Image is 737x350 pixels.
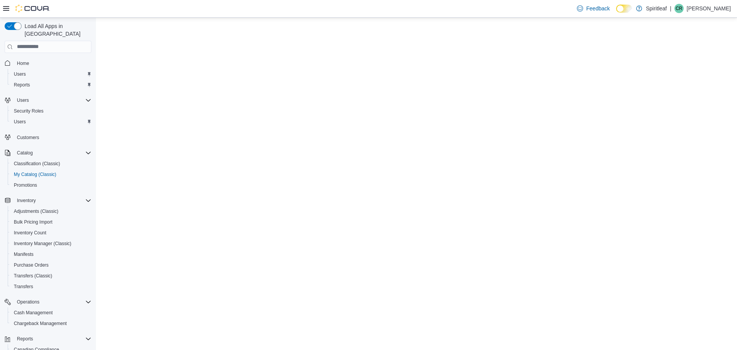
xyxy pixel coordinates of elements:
[14,58,91,68] span: Home
[14,273,52,279] span: Transfers (Classic)
[14,133,42,142] a: Customers
[11,260,91,270] span: Purchase Orders
[8,307,94,318] button: Cash Management
[11,250,36,259] a: Manifests
[11,319,70,328] a: Chargeback Management
[14,59,32,68] a: Home
[670,4,671,13] p: |
[11,217,91,227] span: Bulk Pricing Import
[8,169,94,180] button: My Catalog (Classic)
[14,297,43,307] button: Operations
[11,228,50,237] a: Inventory Count
[8,260,94,270] button: Purchase Orders
[11,170,91,179] span: My Catalog (Classic)
[11,282,36,291] a: Transfers
[11,207,61,216] a: Adjustments (Classic)
[14,148,91,158] span: Catalog
[8,318,94,329] button: Chargeback Management
[11,282,91,291] span: Transfers
[11,106,91,116] span: Security Roles
[2,333,94,344] button: Reports
[11,181,91,190] span: Promotions
[14,297,91,307] span: Operations
[15,5,50,12] img: Cova
[8,249,94,260] button: Manifests
[2,132,94,143] button: Customers
[11,228,91,237] span: Inventory Count
[14,108,43,114] span: Security Roles
[8,217,94,227] button: Bulk Pricing Import
[14,133,91,142] span: Customers
[11,250,91,259] span: Manifests
[11,239,91,248] span: Inventory Manager (Classic)
[14,334,36,343] button: Reports
[14,196,39,205] button: Inventory
[687,4,731,13] p: [PERSON_NAME]
[674,4,684,13] div: Courtney R
[14,230,46,236] span: Inventory Count
[8,180,94,191] button: Promotions
[11,181,40,190] a: Promotions
[14,171,56,177] span: My Catalog (Classic)
[14,219,53,225] span: Bulk Pricing Import
[14,196,91,205] span: Inventory
[2,95,94,106] button: Users
[14,310,53,316] span: Cash Management
[8,238,94,249] button: Inventory Manager (Classic)
[8,80,94,90] button: Reports
[11,159,63,168] a: Classification (Classic)
[14,262,49,268] span: Purchase Orders
[17,97,29,103] span: Users
[11,70,29,79] a: Users
[14,208,58,214] span: Adjustments (Classic)
[11,207,91,216] span: Adjustments (Classic)
[17,134,39,141] span: Customers
[14,82,30,88] span: Reports
[14,161,60,167] span: Classification (Classic)
[11,117,91,126] span: Users
[14,119,26,125] span: Users
[14,334,91,343] span: Reports
[8,158,94,169] button: Classification (Classic)
[17,299,40,305] span: Operations
[14,251,33,257] span: Manifests
[14,96,91,105] span: Users
[11,239,74,248] a: Inventory Manager (Classic)
[11,271,91,280] span: Transfers (Classic)
[21,22,91,38] span: Load All Apps in [GEOGRAPHIC_DATA]
[14,320,67,327] span: Chargeback Management
[11,80,33,90] a: Reports
[14,71,26,77] span: Users
[17,336,33,342] span: Reports
[11,308,91,317] span: Cash Management
[574,1,613,16] a: Feedback
[11,217,56,227] a: Bulk Pricing Import
[676,4,682,13] span: CR
[11,80,91,90] span: Reports
[14,241,71,247] span: Inventory Manager (Classic)
[646,4,667,13] p: Spiritleaf
[14,96,32,105] button: Users
[2,148,94,158] button: Catalog
[17,60,29,66] span: Home
[2,195,94,206] button: Inventory
[17,150,33,156] span: Catalog
[586,5,610,12] span: Feedback
[11,308,56,317] a: Cash Management
[616,5,632,13] input: Dark Mode
[14,148,36,158] button: Catalog
[2,297,94,307] button: Operations
[11,319,91,328] span: Chargeback Management
[8,270,94,281] button: Transfers (Classic)
[17,197,36,204] span: Inventory
[11,271,55,280] a: Transfers (Classic)
[11,170,59,179] a: My Catalog (Classic)
[8,69,94,80] button: Users
[14,284,33,290] span: Transfers
[2,58,94,69] button: Home
[14,182,37,188] span: Promotions
[11,106,46,116] a: Security Roles
[11,117,29,126] a: Users
[11,159,91,168] span: Classification (Classic)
